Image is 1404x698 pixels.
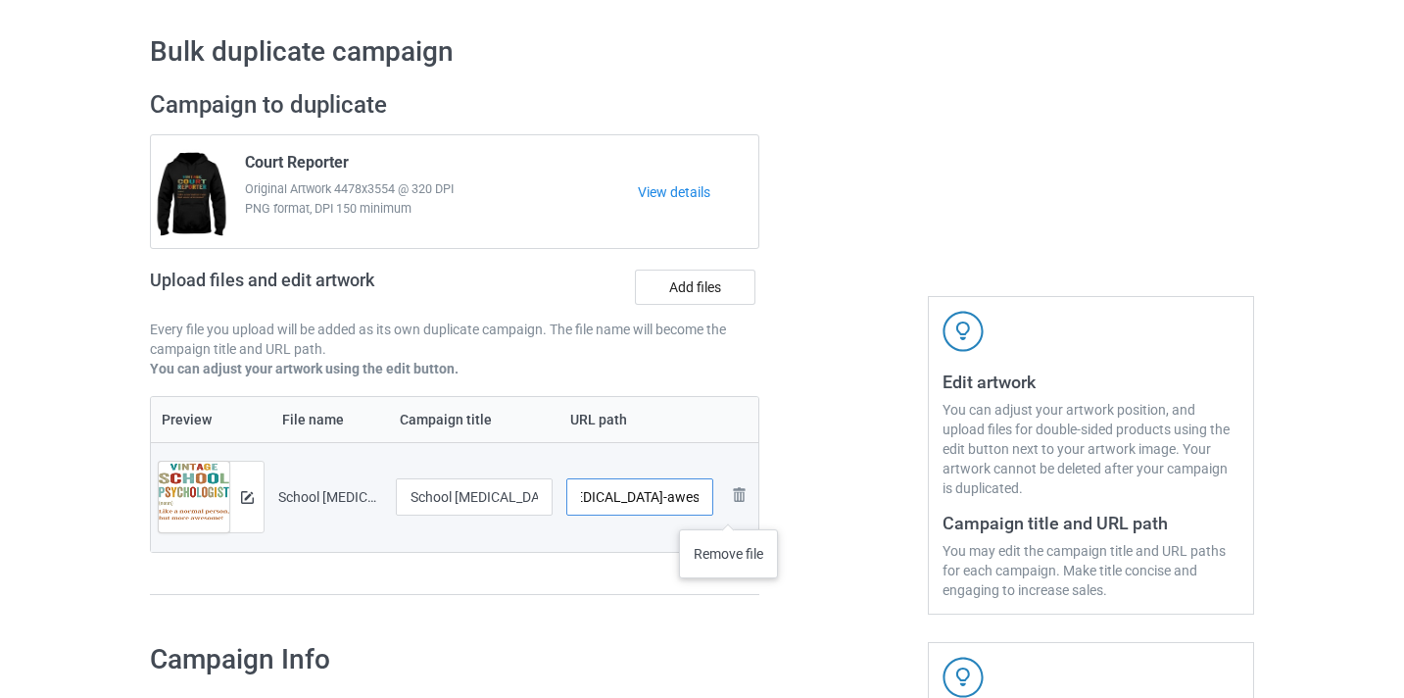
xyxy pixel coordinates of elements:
[241,491,254,504] img: svg+xml;base64,PD94bWwgdmVyc2lvbj0iMS4wIiBlbmNvZGluZz0iVVRGLTgiPz4KPHN2ZyB3aWR0aD0iMTRweCIgaGVpZ2...
[943,311,984,352] img: svg+xml;base64,PD94bWwgdmVyc2lvbj0iMS4wIiBlbmNvZGluZz0iVVRGLTgiPz4KPHN2ZyB3aWR0aD0iNDJweCIgaGVpZ2...
[150,320,759,359] p: Every file you upload will be added as its own duplicate campaign. The file name will become the ...
[150,270,515,306] h2: Upload files and edit artwork
[727,483,750,507] img: svg+xml;base64,PD94bWwgdmVyc2lvbj0iMS4wIiBlbmNvZGluZz0iVVRGLTgiPz4KPHN2ZyB3aWR0aD0iMjhweCIgaGVpZ2...
[943,400,1239,498] div: You can adjust your artwork position, and upload files for double-sided products using the edit b...
[245,199,638,219] span: PNG format, DPI 150 minimum
[389,397,559,442] th: Campaign title
[150,642,732,677] h1: Campaign Info
[245,153,349,179] span: Court Reporter
[943,512,1239,534] h3: Campaign title and URL path
[635,270,755,305] label: Add files
[943,657,984,698] img: svg+xml;base64,PD94bWwgdmVyc2lvbj0iMS4wIiBlbmNvZGluZz0iVVRGLTgiPz4KPHN2ZyB3aWR0aD0iNDJweCIgaGVpZ2...
[150,34,1254,70] h1: Bulk duplicate campaign
[159,462,229,546] img: original.png
[278,487,382,507] div: School [MEDICAL_DATA]-Awesome.png
[150,361,459,376] b: You can adjust your artwork using the edit button.
[679,529,778,578] div: Remove file
[151,397,271,442] th: Preview
[943,541,1239,600] div: You may edit the campaign title and URL paths for each campaign. Make title concise and engaging ...
[559,397,721,442] th: URL path
[943,371,1239,393] h3: Edit artwork
[271,397,389,442] th: File name
[150,90,759,121] h2: Campaign to duplicate
[245,179,638,199] span: Original Artwork 4478x3554 @ 320 DPI
[638,182,758,202] a: View details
